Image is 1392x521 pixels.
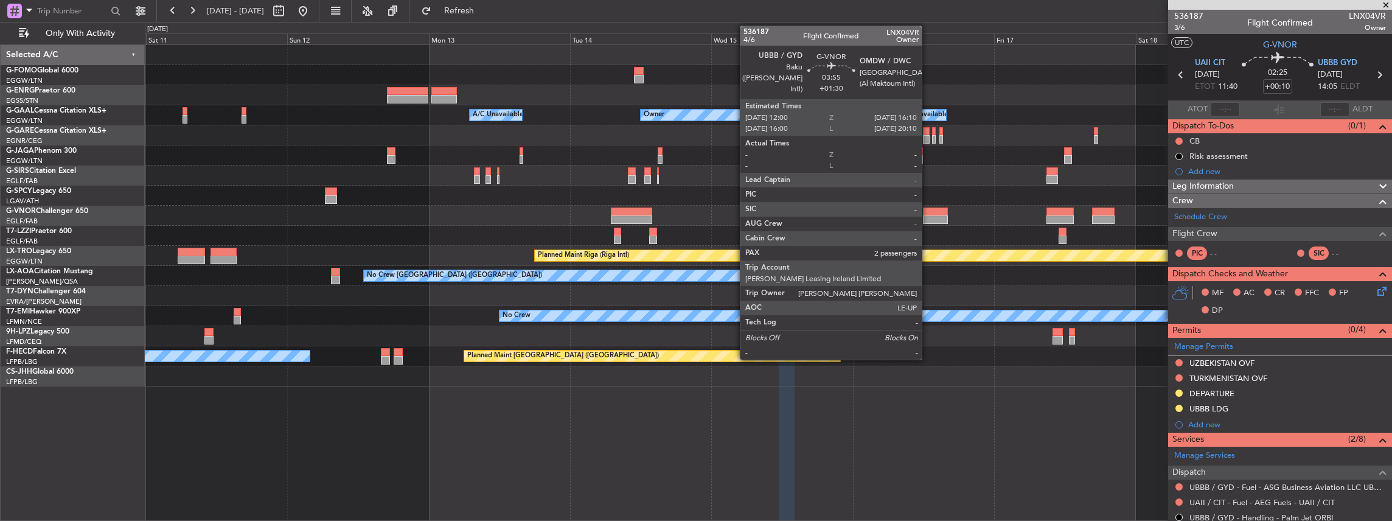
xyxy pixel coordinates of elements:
[367,267,542,285] div: No Crew [GEOGRAPHIC_DATA] ([GEOGRAPHIC_DATA])
[6,127,34,135] span: G-GARE
[6,67,37,74] span: G-FOMO
[6,348,33,355] span: F-HECD
[1195,69,1220,81] span: [DATE]
[1172,180,1234,194] span: Leg Information
[1189,373,1267,383] div: TURKMENISTAN OVF
[6,337,41,346] a: LFMD/CEQ
[1171,37,1192,48] button: UTC
[6,228,31,235] span: T7-LZZI
[644,106,664,124] div: Owner
[1318,81,1337,93] span: 14:05
[1211,102,1240,117] input: --:--
[146,33,287,44] div: Sat 11
[1210,248,1237,259] div: - -
[6,217,38,226] a: EGLF/FAB
[6,197,39,206] a: LGAV/ATH
[6,268,93,275] a: LX-AOACitation Mustang
[37,2,107,20] input: Trip Number
[6,147,77,155] a: G-JAGAPhenom 300
[1174,450,1235,462] a: Manage Services
[6,187,71,195] a: G-SPCYLegacy 650
[147,24,168,35] div: [DATE]
[1189,482,1386,492] a: UBBB / GYD - Fuel - ASG Business Aviation LLC UBBB / GYD
[1349,10,1386,23] span: LNX04VR
[1172,433,1204,447] span: Services
[6,167,76,175] a: G-SIRSCitation Excel
[1309,247,1329,260] div: SIC
[6,116,43,125] a: EGGW/LTN
[6,248,32,255] span: LX-TRO
[1339,287,1348,299] span: FP
[6,237,38,246] a: EGLF/FAB
[1189,358,1255,368] div: UZBEKISTAN OVF
[1174,341,1233,353] a: Manage Permits
[473,106,523,124] div: A/C Unavailable
[1172,227,1217,241] span: Flight Crew
[6,368,74,376] a: CS-JHHGlobal 6000
[1189,151,1248,161] div: Risk assessment
[1263,38,1297,51] span: G-VNOR
[570,33,711,44] div: Tue 14
[1318,57,1357,69] span: UBBB GYD
[1172,324,1201,338] span: Permits
[6,177,38,186] a: EGLF/FAB
[6,107,34,114] span: G-GAAL
[6,257,43,266] a: EGGW/LTN
[6,248,71,255] a: LX-TROLegacy 650
[1172,119,1234,133] span: Dispatch To-Dos
[6,357,38,366] a: LFPB/LBG
[6,96,38,105] a: EGSS/STN
[6,228,72,235] a: T7-LZZIPraetor 600
[6,147,34,155] span: G-JAGA
[1348,433,1366,446] span: (2/8)
[1305,287,1319,299] span: FFC
[1188,419,1386,430] div: Add new
[1352,103,1373,116] span: ALDT
[13,24,132,43] button: Only With Activity
[6,67,78,74] a: G-FOMOGlobal 6000
[6,127,106,135] a: G-GARECessna Citation XLS+
[1172,267,1288,281] span: Dispatch Checks and Weather
[1244,287,1255,299] span: AC
[1189,497,1335,508] a: UAII / CIT - Fuel - AEG Fuels - UAII / CIT
[6,268,34,275] span: LX-AOA
[1188,103,1208,116] span: ATOT
[32,29,128,38] span: Only With Activity
[1348,323,1366,336] span: (0/4)
[287,33,428,44] div: Sun 12
[1174,211,1227,223] a: Schedule Crew
[6,277,78,286] a: [PERSON_NAME]/QSA
[6,297,82,306] a: EVRA/[PERSON_NAME]
[1189,136,1200,146] div: CB
[1174,23,1203,33] span: 3/6
[1188,166,1386,177] div: Add new
[6,107,106,114] a: G-GAALCessna Citation XLS+
[1195,81,1215,93] span: ETOT
[6,317,42,326] a: LFMN/NCE
[1340,81,1360,93] span: ELDT
[1172,466,1206,480] span: Dispatch
[6,208,36,215] span: G-VNOR
[1348,119,1366,132] span: (0/1)
[853,33,994,44] div: Thu 16
[6,288,86,295] a: T7-DYNChallenger 604
[6,328,30,335] span: 9H-LPZ
[1187,247,1207,260] div: PIC
[6,167,29,175] span: G-SIRS
[1275,287,1285,299] span: CR
[1247,16,1313,29] div: Flight Confirmed
[6,136,43,145] a: EGNR/CEG
[897,106,948,124] div: A/C Unavailable
[1332,248,1359,259] div: - -
[994,33,1135,44] div: Fri 17
[1172,194,1193,208] span: Crew
[1174,10,1203,23] span: 536187
[6,76,43,85] a: EGGW/LTN
[6,368,32,376] span: CS-JHH
[1136,33,1277,44] div: Sat 18
[6,308,30,315] span: T7-EMI
[6,288,33,295] span: T7-DYN
[538,247,629,265] div: Planned Maint Riga (Riga Intl)
[6,328,69,335] a: 9H-LPZLegacy 500
[1212,287,1223,299] span: MF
